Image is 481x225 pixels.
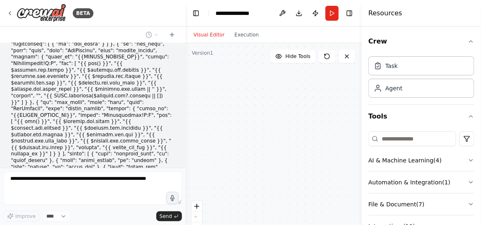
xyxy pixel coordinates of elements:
button: Hide Tools [270,50,316,63]
button: zoom out [191,212,202,223]
div: BETA [73,8,93,18]
div: Task [385,62,398,70]
nav: breadcrumb [215,9,257,17]
button: File & Document(7) [369,194,474,215]
button: Start a new chat [165,30,179,40]
img: Logo [17,4,66,22]
button: Switch to previous chat [142,30,162,40]
button: Hide right sidebar [344,7,355,19]
button: Tools [369,105,474,128]
button: zoom in [191,201,202,212]
button: Execution [230,30,264,40]
div: Version 1 [192,50,213,56]
button: Send [156,211,182,221]
div: Agent [385,84,402,92]
button: Automation & Integration(1) [369,172,474,193]
h4: Resources [369,8,402,18]
span: Send [160,213,172,220]
button: Improve [3,211,39,222]
div: Crew [369,53,474,104]
span: Improve [15,213,36,220]
button: Visual Editor [189,30,230,40]
button: AI & Machine Learning(4) [369,150,474,171]
span: Hide Tools [285,53,311,60]
button: Hide left sidebar [190,7,202,19]
button: Click to speak your automation idea [166,192,179,204]
button: Crew [369,30,474,53]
